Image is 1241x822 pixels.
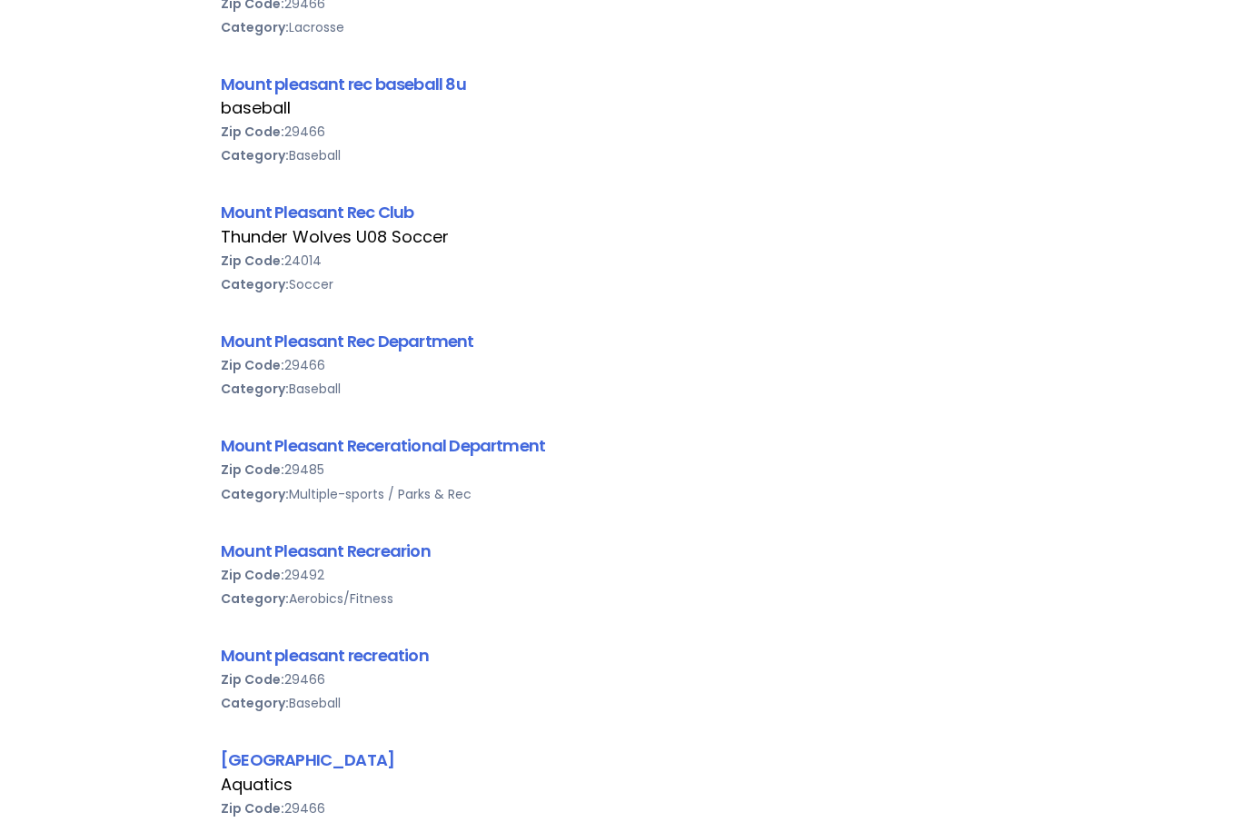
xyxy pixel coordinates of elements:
[221,123,284,141] b: Zip Code:
[221,18,289,36] b: Category:
[221,329,1020,353] div: Mount Pleasant Rec Department
[221,643,1020,668] div: Mount pleasant recreation
[221,589,289,608] b: Category:
[221,691,1020,715] div: Baseball
[221,380,289,398] b: Category:
[221,797,1020,820] div: 29466
[221,15,1020,39] div: Lacrosse
[221,563,1020,587] div: 29492
[221,96,1020,120] div: baseball
[221,73,466,95] a: Mount pleasant rec baseball 8u
[221,748,1020,772] div: [GEOGRAPHIC_DATA]
[221,670,284,688] b: Zip Code:
[221,144,1020,167] div: Baseball
[221,748,394,771] a: [GEOGRAPHIC_DATA]
[221,120,1020,144] div: 29466
[221,72,1020,96] div: Mount pleasant rec baseball 8u
[221,461,284,479] b: Zip Code:
[221,275,289,293] b: Category:
[221,252,284,270] b: Zip Code:
[221,694,289,712] b: Category:
[221,668,1020,691] div: 29466
[221,773,1020,797] div: Aquatics
[221,799,284,817] b: Zip Code:
[221,458,1020,481] div: 29485
[221,249,1020,272] div: 24014
[221,485,289,503] b: Category:
[221,356,284,374] b: Zip Code:
[221,201,413,223] a: Mount Pleasant Rec Club
[221,330,474,352] a: Mount Pleasant Rec Department
[221,587,1020,610] div: Aerobics/Fitness
[221,482,1020,506] div: Multiple-sports / Parks & Rec
[221,644,429,667] a: Mount pleasant recreation
[221,377,1020,401] div: Baseball
[221,353,1020,377] div: 29466
[221,272,1020,296] div: Soccer
[221,566,284,584] b: Zip Code:
[221,433,1020,458] div: Mount Pleasant Recerational Department
[221,146,289,164] b: Category:
[221,225,1020,249] div: Thunder Wolves U08 Soccer
[221,434,545,457] a: Mount Pleasant Recerational Department
[221,200,1020,224] div: Mount Pleasant Rec Club
[221,540,431,562] a: Mount Pleasant Recrearion
[221,539,1020,563] div: Mount Pleasant Recrearion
